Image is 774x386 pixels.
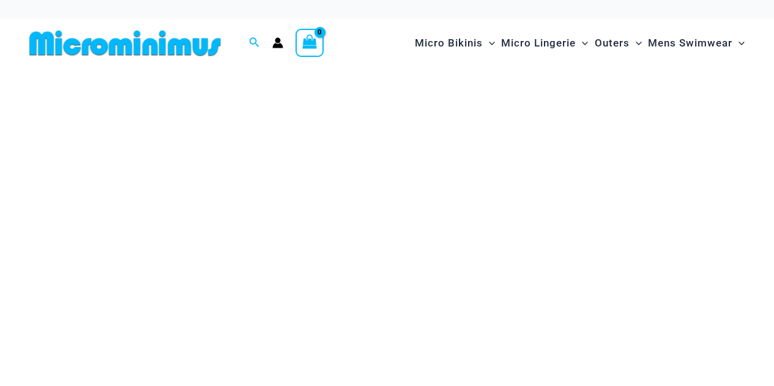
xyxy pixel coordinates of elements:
[592,24,645,62] a: OutersMenu ToggleMenu Toggle
[732,28,745,59] span: Menu Toggle
[249,35,260,51] a: Search icon link
[483,28,495,59] span: Menu Toggle
[648,28,732,59] span: Mens Swimwear
[24,29,226,57] img: MM SHOP LOGO FLAT
[645,24,748,62] a: Mens SwimwearMenu ToggleMenu Toggle
[272,37,283,48] a: Account icon link
[415,28,483,59] span: Micro Bikinis
[410,23,750,64] nav: Site Navigation
[576,28,588,59] span: Menu Toggle
[630,28,642,59] span: Menu Toggle
[595,28,630,59] span: Outers
[412,24,498,62] a: Micro BikinisMenu ToggleMenu Toggle
[501,28,576,59] span: Micro Lingerie
[296,29,324,57] a: View Shopping Cart, empty
[498,24,591,62] a: Micro LingerieMenu ToggleMenu Toggle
